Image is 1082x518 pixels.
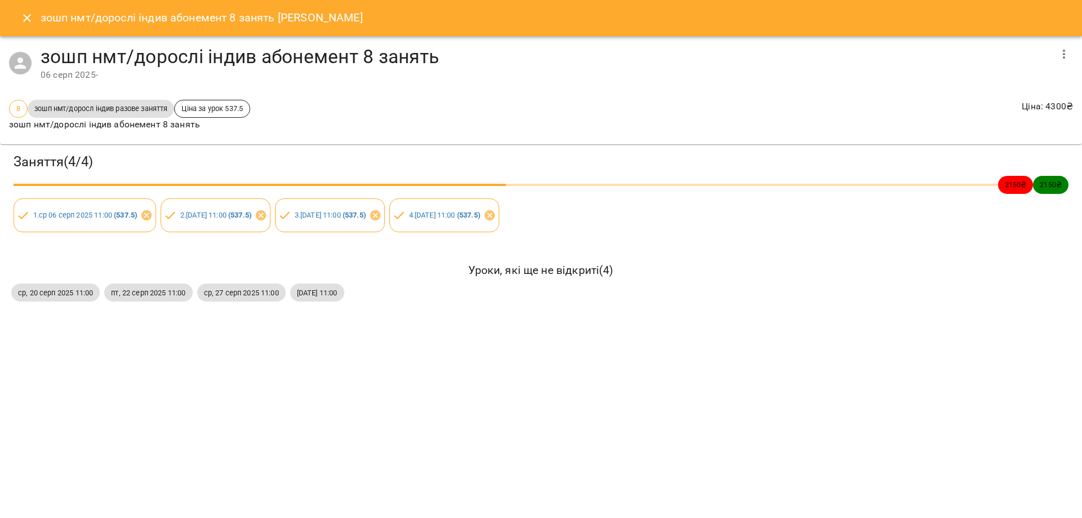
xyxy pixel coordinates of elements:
b: ( 537.5 ) [457,211,480,219]
span: 2150 ₴ [998,179,1034,190]
a: 4.[DATE] 11:00 (537.5) [409,211,480,219]
b: ( 537.5 ) [228,211,251,219]
span: [DATE] 11:00 [290,287,344,298]
h4: зошп нмт/дорослі індив абонемент 8 занять [41,45,1050,68]
span: ср, 27 серп 2025 11:00 [197,287,286,298]
div: 3.[DATE] 11:00 (537.5) [275,198,385,232]
b: ( 537.5 ) [114,211,137,219]
button: Close [14,5,41,32]
h3: Заняття ( 4 / 4 ) [14,153,1068,171]
div: 1.ср 06 серп 2025 11:00 (537.5) [14,198,156,232]
span: ср, 20 серп 2025 11:00 [11,287,100,298]
b: ( 537.5 ) [343,211,366,219]
p: Ціна : 4300 ₴ [1022,100,1073,113]
h6: Уроки, які ще не відкриті ( 4 ) [11,262,1071,279]
a: 3.[DATE] 11:00 (537.5) [295,211,366,219]
h6: зошп нмт/дорослі індив абонемент 8 занять [PERSON_NAME] [41,9,363,26]
a: 2.[DATE] 11:00 (537.5) [180,211,251,219]
div: 4.[DATE] 11:00 (537.5) [389,198,499,232]
div: 06 серп 2025 - [41,68,1050,82]
span: зошп нмт/доросл індив разове заняття [28,103,174,114]
p: зошп нмт/дорослі індив абонемент 8 занять [9,118,250,131]
div: 2.[DATE] 11:00 (537.5) [161,198,270,232]
span: Ціна за урок 537.5 [175,103,250,114]
span: 2150 ₴ [1033,179,1068,190]
span: пт, 22 серп 2025 11:00 [104,287,192,298]
span: 8 [10,103,27,114]
a: 1.ср 06 серп 2025 11:00 (537.5) [33,211,138,219]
